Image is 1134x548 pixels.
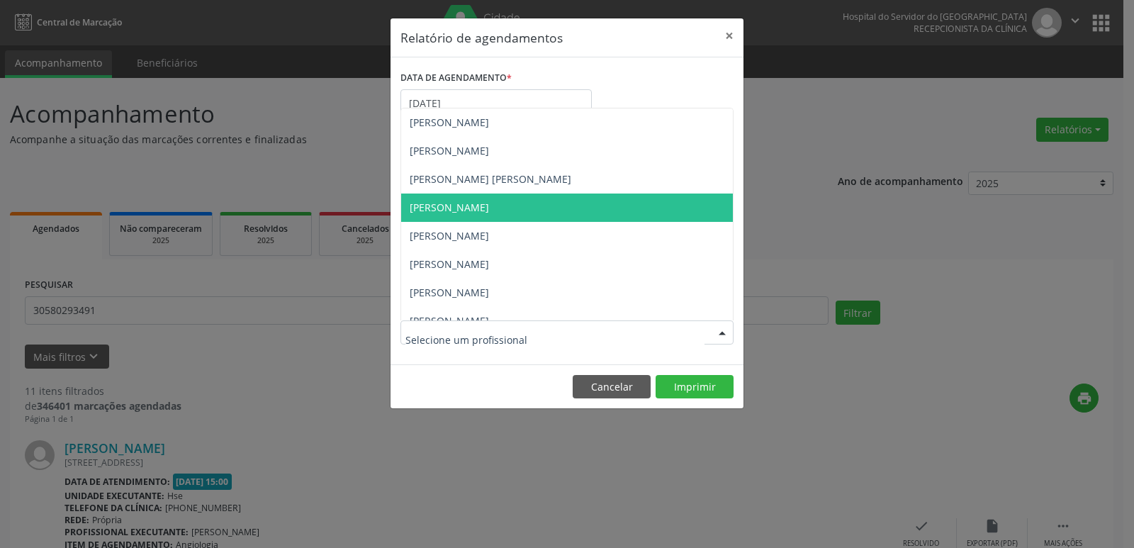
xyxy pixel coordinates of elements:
span: [PERSON_NAME] [410,286,489,299]
input: Selecione um profissional [405,325,704,354]
span: [PERSON_NAME] [410,201,489,214]
h5: Relatório de agendamentos [400,28,563,47]
span: [PERSON_NAME] [PERSON_NAME] [410,172,571,186]
span: [PERSON_NAME] [410,314,489,328]
label: DATA DE AGENDAMENTO [400,67,512,89]
span: [PERSON_NAME] [410,144,489,157]
button: Close [715,18,743,53]
span: [PERSON_NAME] [410,257,489,271]
span: [PERSON_NAME] [410,116,489,129]
span: [PERSON_NAME] [410,229,489,242]
button: Imprimir [656,375,734,399]
button: Cancelar [573,375,651,399]
input: Selecione uma data ou intervalo [400,89,592,118]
